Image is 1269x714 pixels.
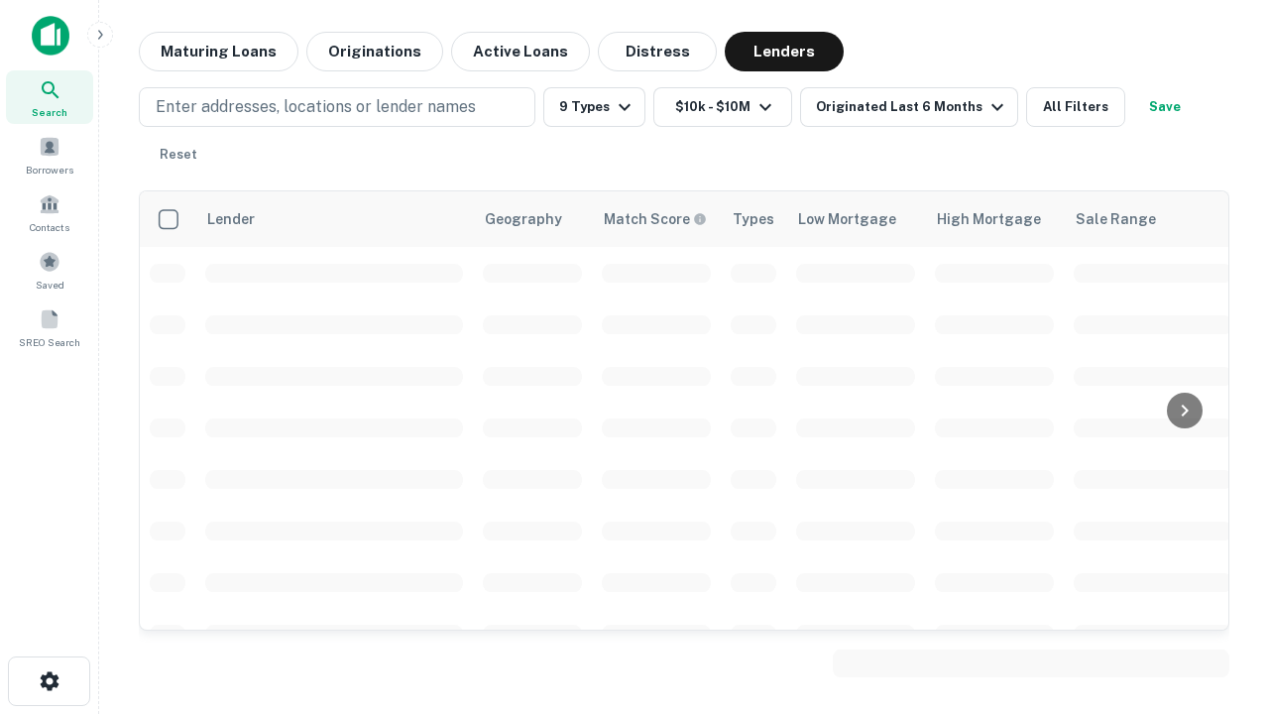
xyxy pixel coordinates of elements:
img: capitalize-icon.png [32,16,69,56]
th: Sale Range [1064,191,1242,247]
button: Lenders [725,32,844,71]
p: Enter addresses, locations or lender names [156,95,476,119]
th: Low Mortgage [786,191,925,247]
button: Enter addresses, locations or lender names [139,87,535,127]
a: Saved [6,243,93,297]
button: Save your search to get updates of matches that match your search criteria. [1133,87,1197,127]
div: Originated Last 6 Months [816,95,1009,119]
h6: Match Score [604,208,703,230]
button: Distress [598,32,717,71]
a: Contacts [6,185,93,239]
div: Sale Range [1076,207,1156,231]
th: High Mortgage [925,191,1064,247]
button: Reset [147,135,210,175]
th: Capitalize uses an advanced AI algorithm to match your search with the best lender. The match sco... [592,191,721,247]
th: Types [721,191,786,247]
iframe: Chat Widget [1170,492,1269,587]
span: Borrowers [26,162,73,178]
div: Geography [485,207,562,231]
button: $10k - $10M [653,87,792,127]
a: SREO Search [6,300,93,354]
div: Low Mortgage [798,207,896,231]
div: High Mortgage [937,207,1041,231]
div: Capitalize uses an advanced AI algorithm to match your search with the best lender. The match sco... [604,208,707,230]
div: Lender [207,207,255,231]
div: Types [733,207,774,231]
a: Search [6,70,93,124]
a: Borrowers [6,128,93,181]
span: Saved [36,277,64,293]
span: Contacts [30,219,69,235]
button: Originations [306,32,443,71]
button: 9 Types [543,87,645,127]
button: Originated Last 6 Months [800,87,1018,127]
th: Geography [473,191,592,247]
button: Maturing Loans [139,32,298,71]
button: All Filters [1026,87,1125,127]
th: Lender [195,191,473,247]
span: SREO Search [19,334,80,350]
button: Active Loans [451,32,590,71]
span: Search [32,104,67,120]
